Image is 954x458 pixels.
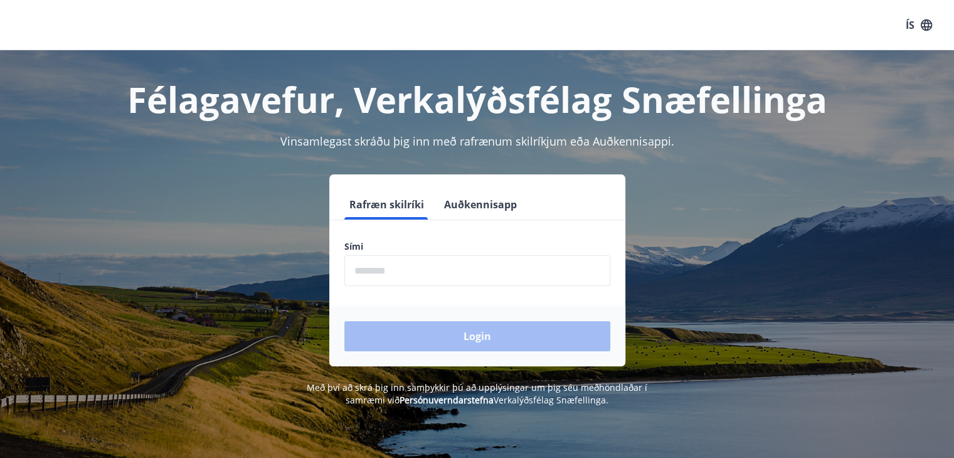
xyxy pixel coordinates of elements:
button: Rafræn skilríki [344,189,429,220]
span: Vinsamlegast skráðu þig inn með rafrænum skilríkjum eða Auðkennisappi. [280,134,674,149]
a: Persónuverndarstefna [400,394,494,406]
span: Með því að skrá þig inn samþykkir þú að upplýsingar um þig séu meðhöndlaðar í samræmi við Verkalý... [307,381,647,406]
button: ÍS [899,14,939,36]
label: Sími [344,240,610,253]
h1: Félagavefur, Verkalýðsfélag Snæfellinga [41,75,914,123]
button: Auðkennisapp [439,189,522,220]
